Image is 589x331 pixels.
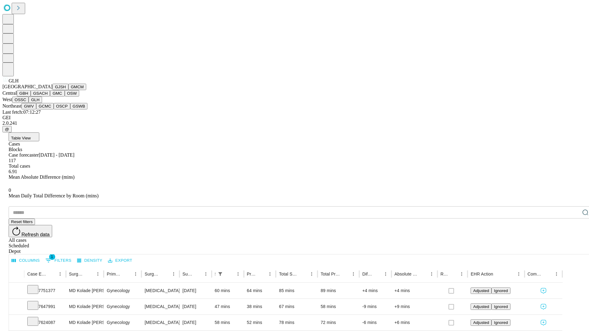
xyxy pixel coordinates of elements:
div: -9 mins [362,299,388,314]
div: EHR Action [471,272,493,276]
div: -6 mins [362,315,388,330]
div: Gynecology [107,299,138,314]
button: Adjusted [471,319,491,326]
div: GEI [2,115,587,120]
button: Sort [299,270,307,278]
span: Case forecaster [9,152,39,158]
span: Reset filters [11,219,33,224]
div: 89 mins [321,283,356,299]
button: Menu [94,270,102,278]
span: Total cases [9,163,30,169]
span: [GEOGRAPHIC_DATA] [2,84,52,89]
span: Adjusted [473,288,489,293]
button: GCMC [36,103,54,109]
div: 1 active filter [216,270,225,278]
button: Menu [234,270,242,278]
button: GJSH [52,84,68,90]
button: Sort [193,270,202,278]
button: Adjusted [471,287,491,294]
div: 47 mins [215,299,241,314]
div: [MEDICAL_DATA] [MEDICAL_DATA] AND OR [MEDICAL_DATA] [144,283,176,299]
span: GLH [9,78,19,83]
span: 0 [9,188,11,193]
div: Surgery Name [144,272,160,276]
button: Sort [123,270,131,278]
span: Central [2,90,17,96]
button: Show filters [44,256,73,265]
div: Primary Service [107,272,122,276]
div: +6 mins [395,315,434,330]
div: Total Scheduled Duration [279,272,298,276]
button: Density [75,256,104,265]
button: Menu [131,270,140,278]
div: 7751377 [27,283,63,299]
div: +4 mins [395,283,434,299]
div: [MEDICAL_DATA] WITH [MEDICAL_DATA] AND/OR [MEDICAL_DATA] WITH OR WITHOUT D&C [144,299,176,314]
button: Sort [161,270,169,278]
button: Expand [12,286,21,296]
div: 78 mins [279,315,314,330]
span: Refresh data [21,232,50,237]
button: Menu [349,270,358,278]
button: GSWB [70,103,88,109]
button: Select columns [10,256,41,265]
button: Refresh data [9,225,52,237]
div: +9 mins [395,299,434,314]
div: Case Epic Id [27,272,47,276]
button: Menu [56,270,64,278]
button: Show filters [216,270,225,278]
span: 117 [9,158,16,163]
button: Sort [225,270,234,278]
button: Menu [514,270,523,278]
button: GBH [17,90,31,97]
div: Predicted In Room Duration [247,272,257,276]
div: Absolute Difference [395,272,418,276]
div: 7647991 [27,299,63,314]
button: Adjusted [471,303,491,310]
div: [DATE] [183,315,209,330]
span: [DATE] - [DATE] [39,152,74,158]
div: Surgery Date [183,272,192,276]
span: Adjusted [473,304,489,309]
button: Ignored [491,319,510,326]
button: Ignored [491,303,510,310]
div: MD Kolade [PERSON_NAME] Md [69,299,101,314]
div: Gynecology [107,283,138,299]
button: Menu [381,270,390,278]
button: Sort [85,270,94,278]
span: 6.91 [9,169,17,174]
button: Menu [266,270,274,278]
div: MD Kolade [PERSON_NAME] Md [69,283,101,299]
div: 72 mins [321,315,356,330]
div: Difference [362,272,372,276]
button: GWV [21,103,36,109]
div: Resolved in EHR [441,272,448,276]
button: Sort [419,270,427,278]
button: Sort [341,270,349,278]
button: Table View [9,132,39,141]
div: 58 mins [321,299,356,314]
button: Sort [257,270,266,278]
span: @ [5,127,9,131]
button: Menu [307,270,316,278]
button: Menu [427,270,436,278]
button: Sort [449,270,457,278]
span: Last fetch: 07:12:27 [2,109,41,115]
button: Menu [457,270,466,278]
button: Expand [12,318,21,328]
div: [DATE] [183,283,209,299]
div: 85 mins [279,283,314,299]
button: OSSC [12,97,29,103]
button: Sort [373,270,381,278]
div: MD Kolade [PERSON_NAME] Md [69,315,101,330]
button: Export [106,256,134,265]
button: Menu [169,270,178,278]
button: GMCM [68,84,86,90]
span: Mean Absolute Difference (mins) [9,174,75,180]
button: Sort [544,270,552,278]
button: Sort [47,270,56,278]
span: Table View [11,136,31,140]
span: Mean Daily Total Difference by Room (mins) [9,193,98,198]
div: Surgeon Name [69,272,84,276]
span: West [2,97,12,102]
